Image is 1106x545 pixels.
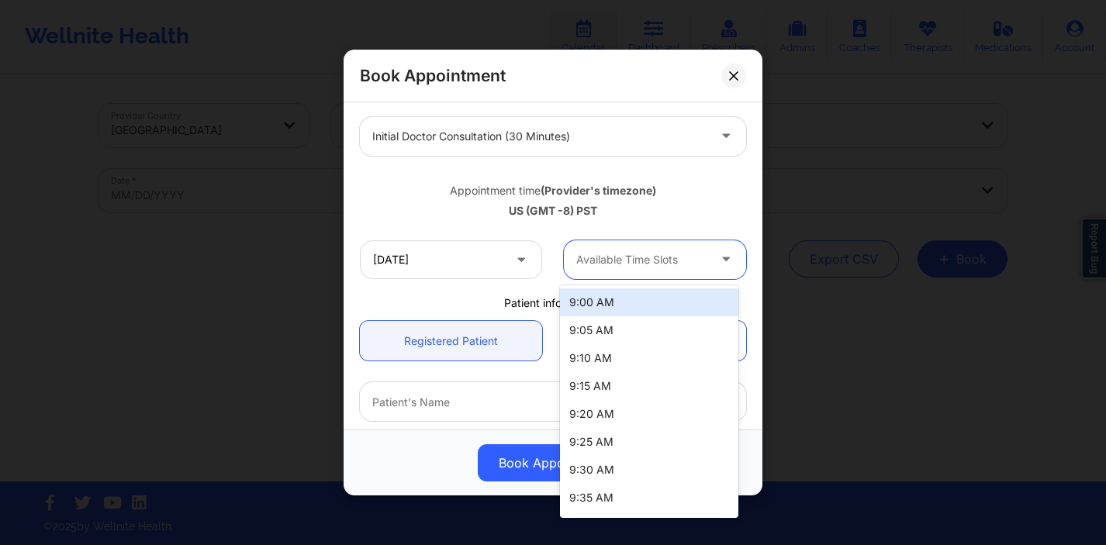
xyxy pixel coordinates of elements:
[560,456,738,484] div: 9:30 AM
[560,288,738,316] div: 9:00 AM
[560,316,738,344] div: 9:05 AM
[349,295,757,311] div: Patient information:
[560,428,738,456] div: 9:25 AM
[560,512,738,540] div: 9:40 AM
[360,240,542,279] input: MM/DD/YYYY
[360,65,506,86] h2: Book Appointment
[360,182,746,198] div: Appointment time
[560,344,738,372] div: 9:10 AM
[560,372,738,400] div: 9:15 AM
[372,116,707,155] div: Initial doctor consultation (30 minutes)
[360,321,542,360] a: Registered Patient
[560,484,738,512] div: 9:35 AM
[560,400,738,428] div: 9:20 AM
[360,203,746,219] div: US (GMT -8) PST
[478,444,628,481] button: Book Appointment
[541,183,656,196] b: (Provider's timezone)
